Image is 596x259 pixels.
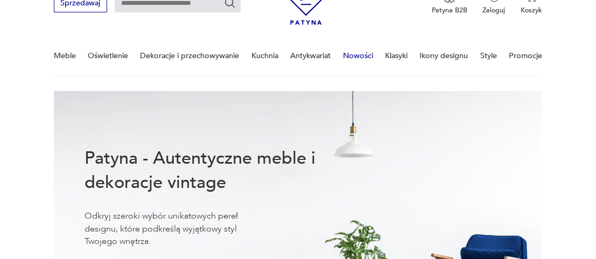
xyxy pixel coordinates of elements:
[480,37,497,74] a: Style
[85,210,269,248] p: Odkryj szeroki wybór unikatowych pereł designu, które podkreślą wyjątkowy styl Twojego wnętrza.
[54,1,107,7] a: Sprzedawaj
[140,37,239,74] a: Dekoracje i przechowywanie
[521,5,542,15] p: Koszyk
[251,37,278,74] a: Kuchnia
[54,37,76,74] a: Meble
[509,37,542,74] a: Promocje
[432,5,467,15] p: Patyna B2B
[88,37,128,74] a: Oświetlenie
[343,37,373,74] a: Nowości
[85,146,346,195] h1: Patyna - Autentyczne meble i dekoracje vintage
[290,37,331,74] a: Antykwariat
[385,37,408,74] a: Klasyki
[483,5,506,15] p: Zaloguj
[419,37,468,74] a: Ikony designu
